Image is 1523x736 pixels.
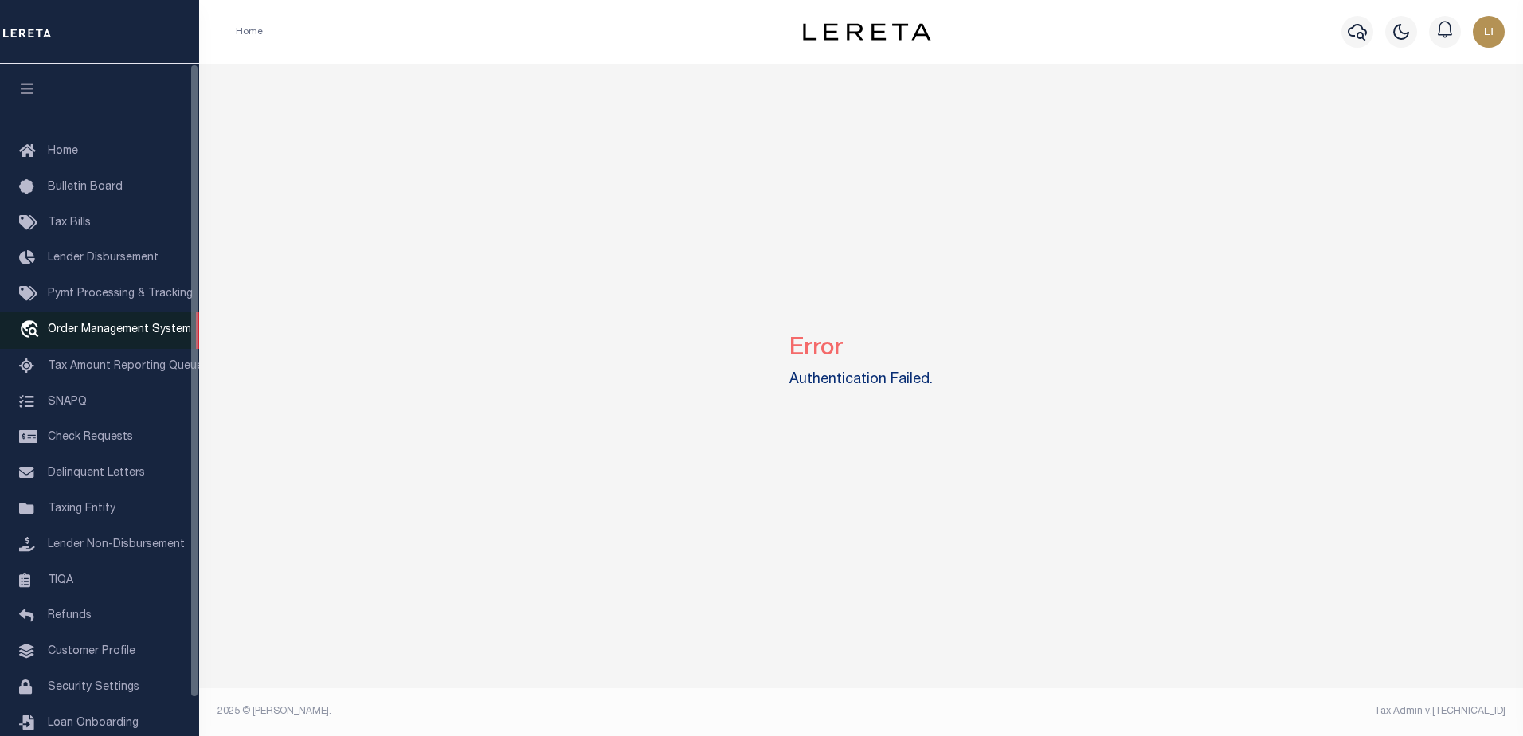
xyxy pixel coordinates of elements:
[48,468,145,479] span: Delinquent Letters
[48,217,91,229] span: Tax Bills
[48,288,193,299] span: Pymt Processing & Tracking
[48,361,203,372] span: Tax Amount Reporting Queue
[48,324,191,335] span: Order Management System
[48,146,78,157] span: Home
[48,682,139,693] span: Security Settings
[48,718,139,729] span: Loan Onboarding
[48,396,87,407] span: SNAPQ
[48,432,133,443] span: Check Requests
[48,646,135,657] span: Customer Profile
[48,182,123,193] span: Bulletin Board
[48,503,115,515] span: Taxing Entity
[48,610,92,621] span: Refunds
[789,370,933,391] label: Authentication Failed.
[48,574,73,585] span: TIQA
[1473,16,1505,48] img: svg+xml;base64,PHN2ZyB4bWxucz0iaHR0cDovL3d3dy53My5vcmcvMjAwMC9zdmciIHBvaW50ZXItZXZlbnRzPSJub25lIi...
[19,320,45,341] i: travel_explore
[873,704,1505,718] div: Tax Admin v.[TECHNICAL_ID]
[803,23,930,41] img: logo-dark.svg
[236,25,263,39] li: Home
[48,253,159,264] span: Lender Disbursement
[48,539,185,550] span: Lender Non-Disbursement
[789,323,933,363] h2: Error
[206,704,862,718] div: 2025 © [PERSON_NAME].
